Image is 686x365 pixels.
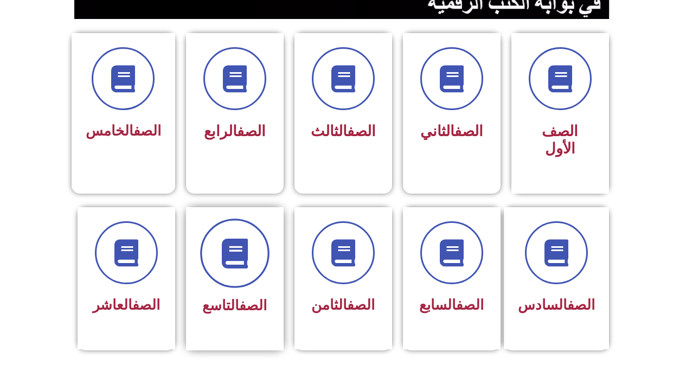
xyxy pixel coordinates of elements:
[347,297,375,313] a: الصف
[456,297,484,313] a: الصف
[204,123,266,140] span: الرابع
[311,123,376,140] span: الثالث
[454,123,483,140] a: الصف
[132,297,160,313] a: الصف
[86,123,161,139] span: الخامس
[567,297,595,313] a: الصف
[542,123,578,157] span: الصف الأول
[237,123,266,140] a: الصف
[420,123,483,140] span: الثاني
[133,123,161,139] a: الصف
[347,123,376,140] a: الصف
[518,297,595,313] span: السادس
[311,297,375,313] span: الثامن
[93,297,160,313] span: العاشر
[419,297,484,313] span: السابع
[239,297,267,313] a: الصف
[202,297,267,313] span: التاسع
